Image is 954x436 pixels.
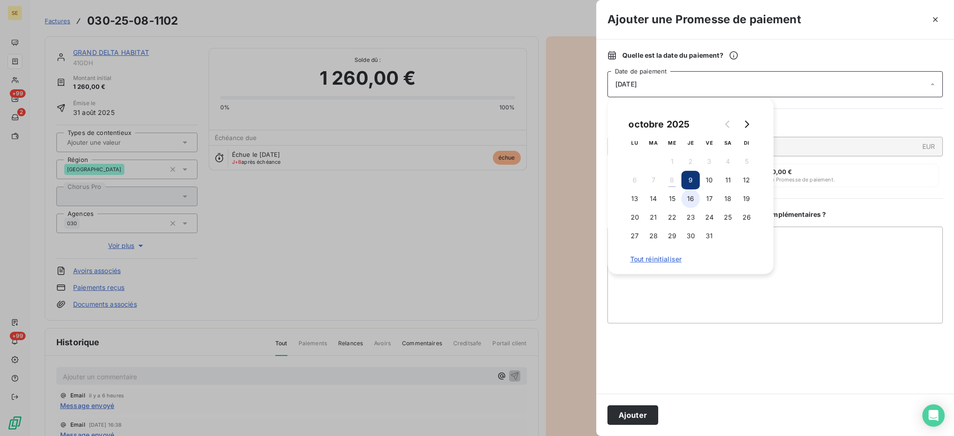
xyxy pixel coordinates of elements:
[644,208,663,227] button: 21
[663,171,681,189] button: 8
[681,208,700,227] button: 23
[700,134,719,152] th: vendredi
[663,208,681,227] button: 22
[626,117,693,132] div: octobre 2025
[737,208,756,227] button: 26
[681,189,700,208] button: 16
[663,152,681,171] button: 1
[737,134,756,152] th: dimanche
[719,189,737,208] button: 18
[719,152,737,171] button: 4
[644,134,663,152] th: mardi
[626,208,644,227] button: 20
[626,227,644,245] button: 27
[700,189,719,208] button: 17
[719,134,737,152] th: samedi
[681,171,700,189] button: 9
[607,11,801,28] h3: Ajouter une Promesse de paiement
[644,189,663,208] button: 14
[681,134,700,152] th: jeudi
[700,152,719,171] button: 3
[719,115,737,134] button: Go to previous month
[663,134,681,152] th: mercredi
[663,227,681,245] button: 29
[719,171,737,189] button: 11
[663,189,681,208] button: 15
[700,227,719,245] button: 31
[737,152,756,171] button: 5
[607,405,658,425] button: Ajouter
[630,255,751,263] span: Tout réinitialiser
[681,227,700,245] button: 30
[626,171,644,189] button: 6
[615,80,637,88] span: [DATE]
[626,189,644,208] button: 13
[622,51,738,60] span: Quelle est la date du paiement ?
[644,171,663,189] button: 7
[772,168,792,175] span: 0,00 €
[719,208,737,227] button: 25
[737,189,756,208] button: 19
[626,134,644,152] th: lundi
[737,171,756,189] button: 12
[922,404,945,427] div: Open Intercom Messenger
[681,152,700,171] button: 2
[700,171,719,189] button: 10
[737,115,756,134] button: Go to next month
[644,227,663,245] button: 28
[700,208,719,227] button: 24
